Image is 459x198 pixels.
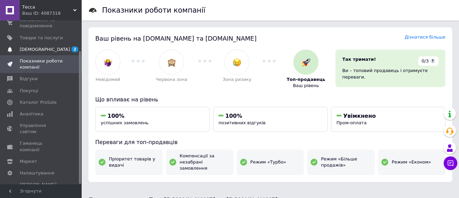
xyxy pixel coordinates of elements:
[95,107,210,132] button: 100%успішних замовлень
[337,120,367,125] span: Пром-оплата
[218,120,265,125] span: позитивних відгуків
[342,68,439,80] div: Ви – топовий продавець і отримуєте переваги.
[101,120,148,125] span: успішних замовлень
[102,6,206,14] h1: Показники роботи компанії
[104,58,112,67] img: :woman-shrugging:
[444,156,457,170] button: Чат з покупцем
[250,159,286,165] span: Режим «Турбо»
[430,59,435,63] span: ?
[20,88,38,94] span: Покупці
[109,156,159,168] span: Пріоритет товарів у видачі
[96,76,120,83] span: Невідомий
[20,17,63,29] span: Замовлення та повідомлення
[95,139,178,145] span: Переваги для топ-продавців
[156,76,187,83] span: Червона зона
[95,96,158,103] span: Що впливає на рівень
[405,34,445,40] a: Дізнатися більше
[20,76,37,82] span: Відгуки
[71,46,78,52] span: 2
[342,57,376,62] span: Так тримати!
[20,58,63,70] span: Показники роботи компанії
[95,35,257,42] span: Ваш рівень на [DOMAIN_NAME] та [DOMAIN_NAME]
[167,58,176,67] img: :see_no_evil:
[20,140,63,153] span: Гаманець компанії
[20,99,56,105] span: Каталог ProSale
[293,83,319,89] span: Ваш рівень
[20,35,63,41] span: Товари та послуги
[233,58,241,67] img: :disappointed_relieved:
[20,170,54,176] span: Налаштування
[321,156,371,168] span: Режим «Більше продажів»
[20,111,43,117] span: Аналітика
[286,76,325,83] span: Топ-продавець
[302,58,310,67] img: :rocket:
[392,159,431,165] span: Режим «Економ»
[22,4,73,10] span: Тесса
[223,76,251,83] span: Зона ризику
[418,56,439,66] div: 0/3
[20,123,63,135] span: Управління сайтом
[225,113,242,119] span: 100%
[20,158,37,165] span: Маркет
[213,107,327,132] button: 100%позитивних відгуків
[22,10,82,16] div: Ваш ID: 4087318
[343,113,376,119] span: Увімкнено
[180,153,230,172] span: Компенсації за незабрані замовлення
[108,113,124,119] span: 100%
[331,107,445,132] button: УвімкненоПром-оплата
[20,46,70,53] span: [DEMOGRAPHIC_DATA]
